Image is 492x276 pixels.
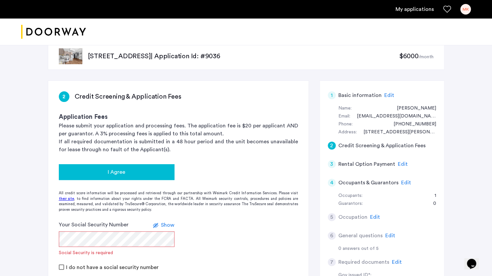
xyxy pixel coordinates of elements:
[338,200,363,208] div: Guarantors:
[59,221,129,229] label: Your Social Security Number
[328,258,336,266] div: 7
[387,120,436,128] div: +18577776659
[338,232,383,240] h5: General questions
[385,233,395,238] span: Edit
[338,192,362,200] div: Occupants:
[161,222,174,228] span: Show
[338,105,352,113] div: Name:
[392,259,402,265] span: Edit
[328,213,336,221] div: 5
[396,5,434,13] a: My application
[59,113,298,122] h3: Application Fees
[428,192,436,200] div: 1
[338,245,436,253] div: 0 answers out of 5
[48,191,309,212] div: All credit score information will be processed and retrieved through our partnership with Weimark...
[338,142,426,150] h5: Credit Screening & Application Fees
[338,179,398,187] h5: Occupants & Guarantors
[59,138,298,154] p: If all required documentation is submitted in a 48 hour period and the unit becomes unavailable f...
[59,164,174,180] button: button
[328,179,336,187] div: 4
[75,92,181,101] h3: Credit Screening & Application Fees
[398,161,408,167] span: Edit
[328,232,336,240] div: 6
[338,91,382,99] h5: Basic information
[59,250,113,256] div: Social Security is required
[328,91,336,99] div: 1
[21,20,86,44] a: Cazamio logo
[350,113,436,120] div: manon.knoertzer@gmail.com
[88,52,399,61] p: [STREET_ADDRESS] | Application Id: #9036
[338,160,395,168] h5: Rental Option Payment
[357,128,436,136] div: 23 Harrison Street, #1
[338,113,350,120] div: Email:
[390,105,436,113] div: Manon Knoertzer
[427,200,436,208] div: 0
[443,5,451,13] a: Favorites
[464,250,485,269] iframe: chat widget
[65,265,159,270] label: I do not have a social security number
[21,20,86,44] img: logo
[108,168,125,176] span: I Agree
[59,196,74,202] a: their site
[59,122,298,138] p: Please submit your application and processing fees. The application fee is $20 per applicant AND ...
[328,160,336,168] div: 3
[338,258,389,266] h5: Required documents
[460,4,471,15] div: MK
[338,128,357,136] div: Address:
[399,53,418,60] span: $6000
[328,142,336,150] div: 2
[338,120,353,128] div: Phone:
[384,93,394,98] span: Edit
[59,91,69,102] div: 2
[59,48,83,64] img: apartment
[419,55,434,59] sub: /month
[338,213,367,221] h5: Occupation
[401,180,411,185] span: Edit
[370,214,380,220] span: Edit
